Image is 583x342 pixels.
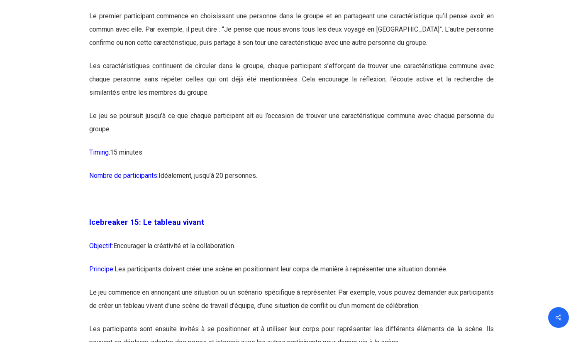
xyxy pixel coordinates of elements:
[89,286,494,322] p: Le jeu commence en annonçant une situation ou un scénario spécifique à représenter. Par exemple, ...
[89,265,115,273] span: Principe:
[89,109,494,146] p: Le jeu se poursuit jusqu’à ce que chaque participant ait eu l’occasion de trouver une caractérist...
[89,172,159,180] span: Nombre de participants:
[89,239,494,263] p: Encourager la créativité et la collaboration.
[89,59,494,109] p: Les caractéristiques continuent de circuler dans le groupe, chaque participant s’efforçant de tro...
[89,263,494,286] p: Les participants doivent créer une scène en positionnant leur corps de manière à représenter une ...
[89,242,113,250] span: Objectif:
[89,169,494,192] p: Idéalement, jusqu’à 20 personnes.
[89,218,204,227] span: Icebreaker 15: Le tableau vivant
[89,148,110,156] span: Timing:
[89,146,494,169] p: 15 minutes
[89,10,494,59] p: Le premier participant commence en choisissant une personne dans le groupe et en partageant une c...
